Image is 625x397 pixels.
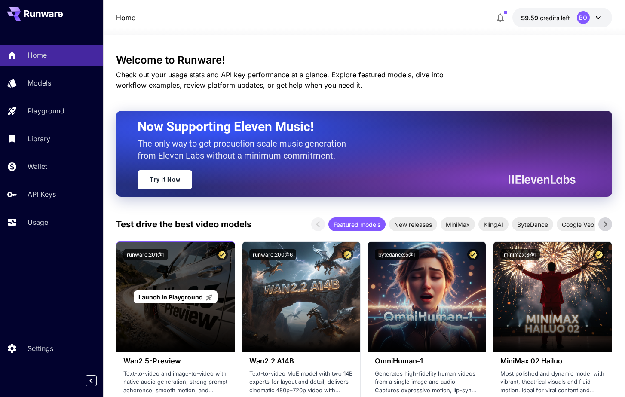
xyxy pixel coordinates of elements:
[577,11,590,24] div: BO
[28,189,56,199] p: API Keys
[249,370,353,395] p: Text-to-video MoE model with two 14B experts for layout and detail; delivers cinematic 480p–720p ...
[116,54,612,66] h3: Welcome to Runware!
[467,249,479,260] button: Certified Model – Vetted for best performance and includes a commercial license.
[512,220,553,229] span: ByteDance
[123,370,227,395] p: Text-to-video and image-to-video with native audio generation, strong prompt adherence, smooth mo...
[375,370,479,395] p: Generates high-fidelity human videos from a single image and audio. Captures expressive motion, l...
[375,357,479,365] h3: OmniHuman‑1
[500,249,540,260] button: minimax:3@1
[512,217,553,231] div: ByteDance
[500,370,604,395] p: Most polished and dynamic model with vibrant, theatrical visuals and fluid motion. Ideal for vira...
[134,290,218,304] a: Launch in Playground
[521,14,540,21] span: $9.59
[116,12,135,23] a: Home
[441,220,475,229] span: MiniMax
[123,357,227,365] h3: Wan2.5-Preview
[512,8,612,27] button: $9.59326BO
[328,217,386,231] div: Featured models
[368,242,486,352] img: alt
[138,170,192,189] a: Try It Now
[28,50,47,60] p: Home
[593,249,605,260] button: Certified Model – Vetted for best performance and includes a commercial license.
[249,249,296,260] button: runware:200@6
[342,249,353,260] button: Certified Model – Vetted for best performance and includes a commercial license.
[389,220,437,229] span: New releases
[389,217,437,231] div: New releases
[500,357,604,365] h3: MiniMax 02 Hailuo
[28,78,51,88] p: Models
[28,134,50,144] p: Library
[478,220,509,229] span: KlingAI
[123,249,168,260] button: runware:201@1
[328,220,386,229] span: Featured models
[92,373,103,388] div: Collapse sidebar
[493,242,611,352] img: alt
[116,218,251,231] p: Test drive the best video models
[28,106,64,116] p: Playground
[138,119,569,135] h2: Now Supporting Eleven Music!
[521,13,570,22] div: $9.59326
[116,12,135,23] nav: breadcrumb
[86,375,97,386] button: Collapse sidebar
[28,217,48,227] p: Usage
[557,217,599,231] div: Google Veo
[28,161,47,171] p: Wallet
[375,249,419,260] button: bytedance:5@1
[116,70,444,89] span: Check out your usage stats and API key performance at a glance. Explore featured models, dive int...
[138,137,352,162] p: The only way to get production-scale music generation from Eleven Labs without a minimum commitment.
[28,343,53,354] p: Settings
[540,14,570,21] span: credits left
[138,293,203,301] span: Launch in Playground
[216,249,228,260] button: Certified Model – Vetted for best performance and includes a commercial license.
[478,217,509,231] div: KlingAI
[441,217,475,231] div: MiniMax
[557,220,599,229] span: Google Veo
[242,242,360,352] img: alt
[249,357,353,365] h3: Wan2.2 A14B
